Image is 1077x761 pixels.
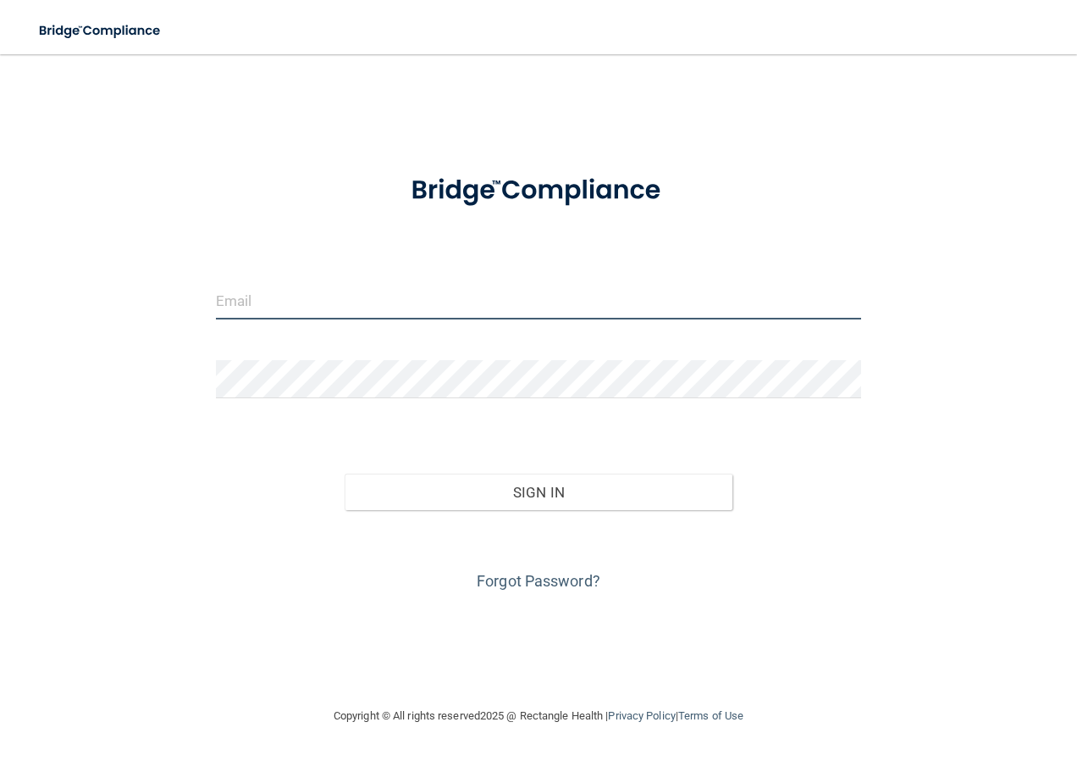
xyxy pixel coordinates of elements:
button: Sign In [345,474,732,511]
input: Email [216,281,862,319]
a: Forgot Password? [477,572,600,590]
a: Privacy Policy [608,709,675,722]
a: Terms of Use [678,709,743,722]
img: bridge_compliance_login_screen.278c3ca4.svg [25,14,176,48]
div: Copyright © All rights reserved 2025 @ Rectangle Health | | [229,689,848,743]
img: bridge_compliance_login_screen.278c3ca4.svg [384,156,693,225]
